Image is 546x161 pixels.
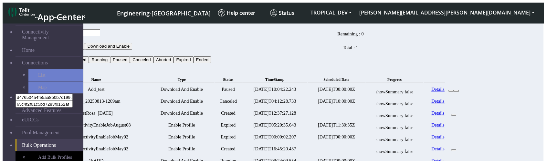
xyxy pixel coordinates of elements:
td: [DATE]T00:00:00Z [308,131,365,143]
a: Details [431,87,445,92]
span: Map [38,85,47,90]
app-progress: showSummary false [375,149,413,154]
td: Enable Profile [149,131,214,143]
span: Connections [22,60,48,66]
a: Home [16,44,83,56]
button: Expired [173,56,193,63]
td: Paused [215,84,242,95]
span: Remaining : 0 [337,31,364,36]
a: Status [268,7,307,19]
td: Download And Enable [149,84,214,95]
app-progress: showSummary false [375,89,413,94]
span: Advanced Features [22,108,61,113]
a: Details [431,134,445,140]
a: Connections [16,57,83,69]
a: Details [431,99,445,104]
td: Created [215,143,242,155]
td: TestConnectivityEnableJobMay02 [44,131,149,143]
span: Scheduled Date [323,77,349,82]
span: Name [91,77,101,82]
a: eUICCs [16,114,83,126]
td: Enable Profile [149,143,214,155]
td: [DATE]T04:12:28.733 [242,96,307,107]
button: Download and Enable [85,43,132,50]
a: Bulk Operations [16,139,83,151]
button: TROPICAL_DEV [307,7,355,18]
a: Your current platform instance [117,7,210,19]
td: TestConnectivityEnableJobAugust08 [44,119,149,131]
app-progress: showSummary false [375,125,413,130]
td: [DATE]T00:00:02.207 [242,131,307,143]
a: Connectivity Management [16,26,83,44]
a: Details [431,110,445,116]
button: Ended [194,56,211,63]
img: logo-telit-cinterion-gw-new.png [8,7,35,17]
a: Pool Management [16,127,83,139]
td: TEST_20250813-1209am [44,96,149,107]
td: Enable Profile [149,119,214,131]
a: Details [431,122,445,128]
td: Created [215,108,242,119]
td: Add_test [44,84,149,95]
td: [DATE]T10:04:22.243 [242,84,307,95]
td: [DATE]T00:00:00Z [308,84,365,95]
td: [DATE]T11:30:35Z [308,119,365,131]
span: Status [223,77,233,82]
a: Map [28,81,83,93]
td: [DATE]T12:37:27.128 [242,108,307,119]
span: List [38,72,45,78]
td: Expired [215,119,242,131]
button: Aborted [153,56,174,63]
td: TestConnectivityEnableJobMay02 [44,143,149,155]
td: [DATE]T10:00:00Z [308,96,365,107]
div: Bulk Operations [43,70,463,76]
app-progress: showSummary false [375,101,413,106]
td: Download And Enable [149,108,214,119]
a: Help center [215,7,268,19]
span: Engineering-[GEOGRAPHIC_DATA] [117,9,211,17]
button: Canceled [130,56,153,63]
a: Details [431,146,445,152]
span: TimeStamp [265,77,285,82]
span: Progress [387,77,402,82]
img: status.svg [270,9,277,16]
button: Running [89,56,110,63]
img: knowledge.svg [218,9,225,16]
span: App Center [37,11,85,23]
span: Type [178,77,186,82]
td: Expired [215,131,242,143]
span: Status [270,9,294,16]
span: Bulk Operations [22,142,56,148]
a: App Center [8,5,84,21]
span: Help center [218,9,255,16]
app-progress: showSummary false [375,137,413,142]
td: [DATE]T05:20:35.643 [242,119,307,131]
td: [DATE]T16:45:20.437 [242,143,307,155]
td: Download And Enable [149,96,214,107]
td: testRosa_[DATE] [44,108,149,119]
a: List [28,69,83,81]
button: [PERSON_NAME][EMAIL_ADDRESS][PERSON_NAME][DOMAIN_NAME] [355,7,538,18]
button: Paused [110,56,130,63]
span: Total : 1 [343,45,358,50]
td: Canceled [215,96,242,107]
app-progress: showSummary false [375,113,413,118]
